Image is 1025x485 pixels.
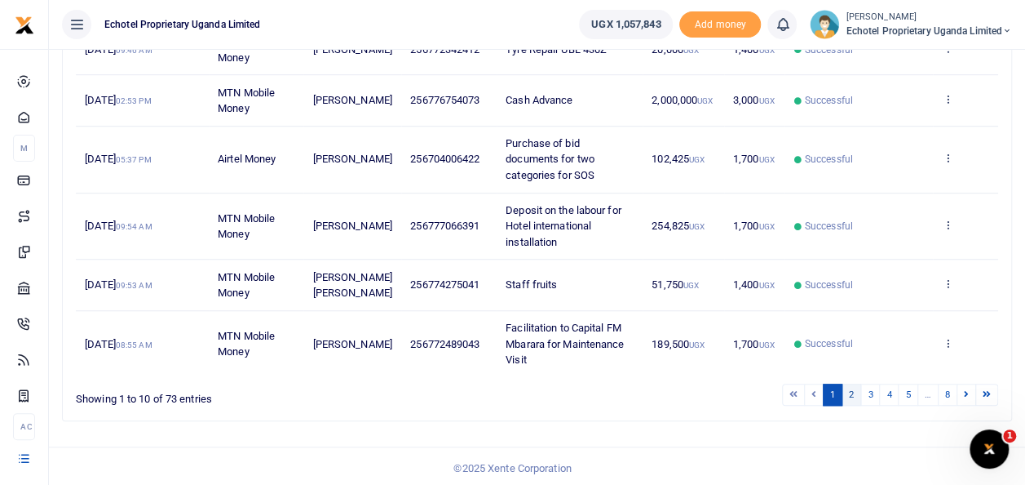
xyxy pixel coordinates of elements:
[579,10,673,39] a: UGX 1,057,843
[85,278,152,291] span: [DATE]
[842,384,861,406] a: 2
[652,278,699,291] span: 51,750
[652,220,705,232] span: 254,825
[410,220,479,232] span: 256777066391
[410,338,479,350] span: 256772489043
[758,96,774,105] small: UGX
[805,93,853,108] span: Successful
[805,278,853,292] span: Successful
[312,271,391,300] span: [PERSON_NAME] [PERSON_NAME]
[85,220,152,232] span: [DATE]
[689,222,705,231] small: UGX
[13,413,35,440] li: Ac
[733,278,775,291] span: 1,400
[116,222,152,231] small: 09:54 AM
[218,35,275,64] span: MTN Mobile Money
[758,155,774,164] small: UGX
[846,11,1012,24] small: [PERSON_NAME]
[312,94,391,106] span: [PERSON_NAME]
[970,429,1009,469] iframe: Intercom live chat
[506,278,557,291] span: Staff fruits
[679,11,761,38] span: Add money
[733,153,775,165] span: 1,700
[733,220,775,232] span: 1,700
[13,135,35,162] li: M
[218,271,275,300] span: MTN Mobile Money
[758,281,774,290] small: UGX
[410,278,479,291] span: 256774275041
[15,18,34,30] a: logo-small logo-large logo-large
[683,46,699,55] small: UGX
[506,94,572,106] span: Cash Advance
[116,340,152,349] small: 08:55 AM
[733,338,775,350] span: 1,700
[312,338,391,350] span: [PERSON_NAME]
[76,382,453,407] div: Showing 1 to 10 of 73 entries
[810,10,1012,39] a: profile-user [PERSON_NAME] Echotel Proprietary Uganda Limited
[218,87,275,115] span: MTN Mobile Money
[860,384,880,406] a: 3
[116,46,152,55] small: 09:46 AM
[679,17,761,29] a: Add money
[410,94,479,106] span: 256776754073
[652,43,699,56] span: 20,000
[410,43,479,56] span: 256772342412
[506,322,624,366] span: Facilitation to Capital FM Mbarara for Maintenance Visit
[312,153,391,165] span: [PERSON_NAME]
[758,340,774,349] small: UGX
[572,10,679,39] li: Wallet ballance
[683,281,699,290] small: UGX
[938,384,957,406] a: 8
[85,43,152,56] span: [DATE]
[506,137,594,181] span: Purchase of bid documents for two categories for SOS
[116,96,152,105] small: 02:53 PM
[506,43,607,56] span: Tyre Repair UBL 430Z
[312,220,391,232] span: [PERSON_NAME]
[652,94,713,106] span: 2,000,000
[758,46,774,55] small: UGX
[218,330,275,358] span: MTN Mobile Money
[591,16,661,33] span: UGX 1,057,843
[689,155,705,164] small: UGX
[697,96,713,105] small: UGX
[805,219,853,234] span: Successful
[758,222,774,231] small: UGX
[823,384,842,406] a: 1
[116,281,152,290] small: 09:53 AM
[98,17,267,32] span: Echotel Proprietary Uganda Limited
[218,212,275,241] span: MTN Mobile Money
[85,153,151,165] span: [DATE]
[410,153,479,165] span: 256704006422
[679,11,761,38] li: Toup your wallet
[846,24,1012,38] span: Echotel Proprietary Uganda Limited
[1003,429,1016,443] span: 1
[85,338,152,350] span: [DATE]
[652,153,705,165] span: 102,425
[898,384,917,406] a: 5
[218,153,276,165] span: Airtel Money
[506,204,621,248] span: Deposit on the labour for Hotel international installation
[879,384,899,406] a: 4
[805,152,853,167] span: Successful
[312,43,391,56] span: [PERSON_NAME]
[805,336,853,351] span: Successful
[733,94,775,106] span: 3,000
[652,338,705,350] span: 189,500
[85,94,151,106] span: [DATE]
[733,43,775,56] span: 1,400
[116,155,152,164] small: 05:37 PM
[689,340,705,349] small: UGX
[15,16,34,35] img: logo-small
[810,10,839,39] img: profile-user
